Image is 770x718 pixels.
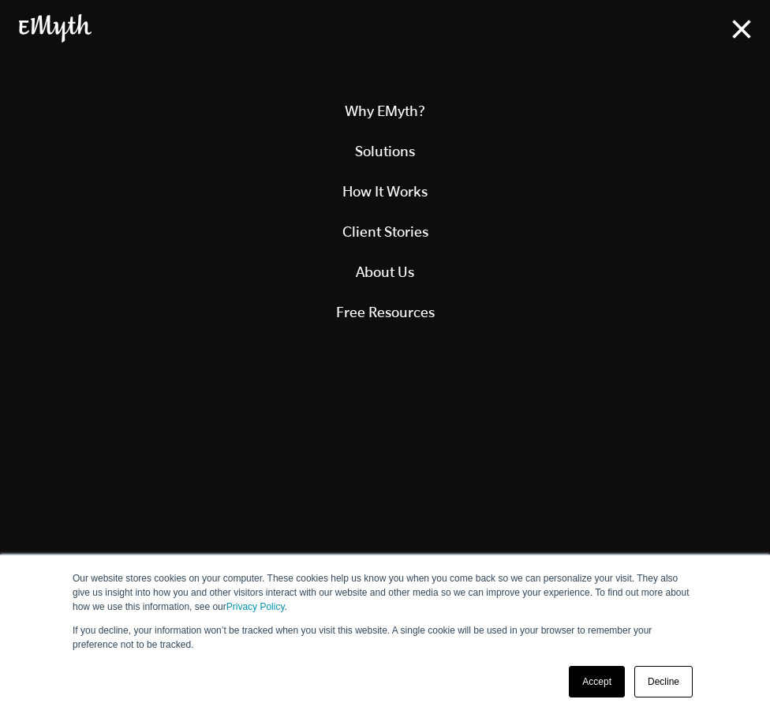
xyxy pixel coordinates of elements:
[73,623,697,652] p: If you decline, your information won’t be tracked when you visit this website. A single cookie wi...
[19,14,92,43] img: EMyth
[19,292,751,332] a: Free Resources
[19,131,751,171] a: Solutions
[226,601,285,612] a: Privacy Policy
[634,666,693,697] a: Decline
[19,252,751,292] a: About Us
[19,91,751,131] a: Why EMyth?
[732,20,751,39] img: Open Menu
[19,171,751,211] a: How It Works
[19,211,751,252] a: Client Stories
[302,370,468,405] iframe: Embedded CTA
[569,666,625,697] a: Accept
[73,571,697,614] p: Our website stores cookies on your computer. These cookies help us know you when you come back so...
